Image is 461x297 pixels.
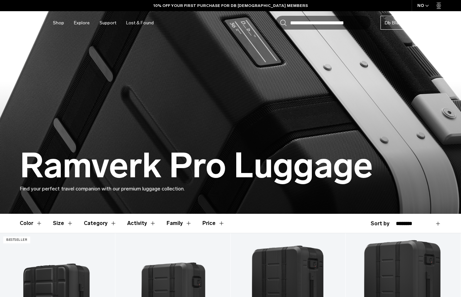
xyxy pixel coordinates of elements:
button: Toggle Filter [167,214,192,233]
button: Toggle Filter [20,214,42,233]
button: Toggle Price [202,214,225,233]
a: 10% OFF YOUR FIRST PURCHASE FOR DB [DEMOGRAPHIC_DATA] MEMBERS [153,3,308,9]
button: Toggle Filter [127,214,156,233]
a: Support [100,11,116,35]
a: Db Black [380,16,408,30]
button: Toggle Filter [53,214,73,233]
a: Shop [53,11,64,35]
span: Find your perfect travel companion with our premium luggage collection. [20,186,185,192]
nav: Main Navigation [48,11,159,35]
p: Bestseller [3,236,30,243]
a: Explore [74,11,90,35]
a: Lost & Found [126,11,154,35]
h1: Ramverk Pro Luggage [20,147,373,185]
button: Toggle Filter [84,214,117,233]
